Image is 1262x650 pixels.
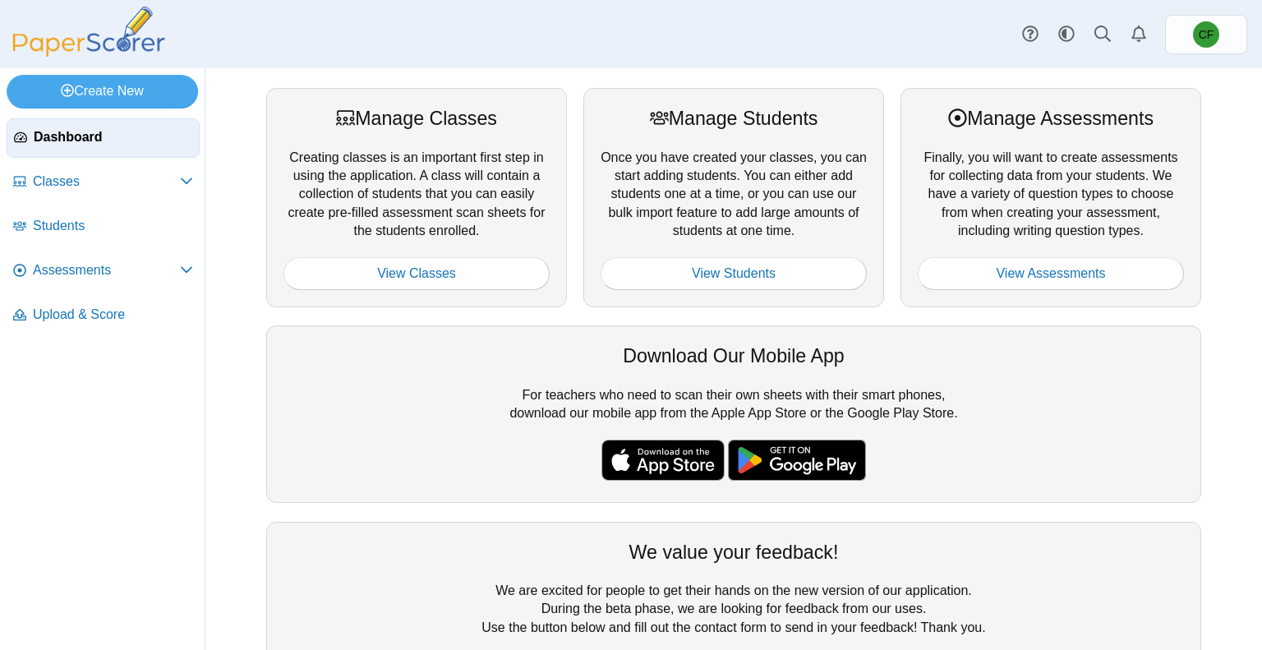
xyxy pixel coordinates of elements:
[601,105,867,131] div: Manage Students
[1165,15,1247,54] a: Christa Fredrickson
[7,75,198,108] a: Create New
[601,257,867,290] a: View Students
[7,45,171,59] a: PaperScorer
[33,306,193,324] span: Upload & Score
[918,257,1184,290] a: View Assessments
[283,257,550,290] a: View Classes
[7,118,200,158] a: Dashboard
[1193,21,1219,48] span: Christa Fredrickson
[33,217,193,235] span: Students
[1199,29,1214,40] span: Christa Fredrickson
[283,539,1184,565] div: We value your feedback!
[33,173,180,191] span: Classes
[7,163,200,202] a: Classes
[283,343,1184,369] div: Download Our Mobile App
[7,7,171,57] img: PaperScorer
[266,88,567,307] div: Creating classes is an important first step in using the application. A class will contain a coll...
[918,105,1184,131] div: Manage Assessments
[7,296,200,335] a: Upload & Score
[601,440,725,481] img: apple-store-badge.svg
[33,261,180,279] span: Assessments
[283,105,550,131] div: Manage Classes
[7,207,200,247] a: Students
[7,251,200,291] a: Assessments
[266,325,1201,503] div: For teachers who need to scan their own sheets with their smart phones, download our mobile app f...
[1121,16,1157,53] a: Alerts
[583,88,884,307] div: Once you have created your classes, you can start adding students. You can either add students on...
[900,88,1201,307] div: Finally, you will want to create assessments for collecting data from your students. We have a va...
[34,128,192,146] span: Dashboard
[728,440,866,481] img: google-play-badge.png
